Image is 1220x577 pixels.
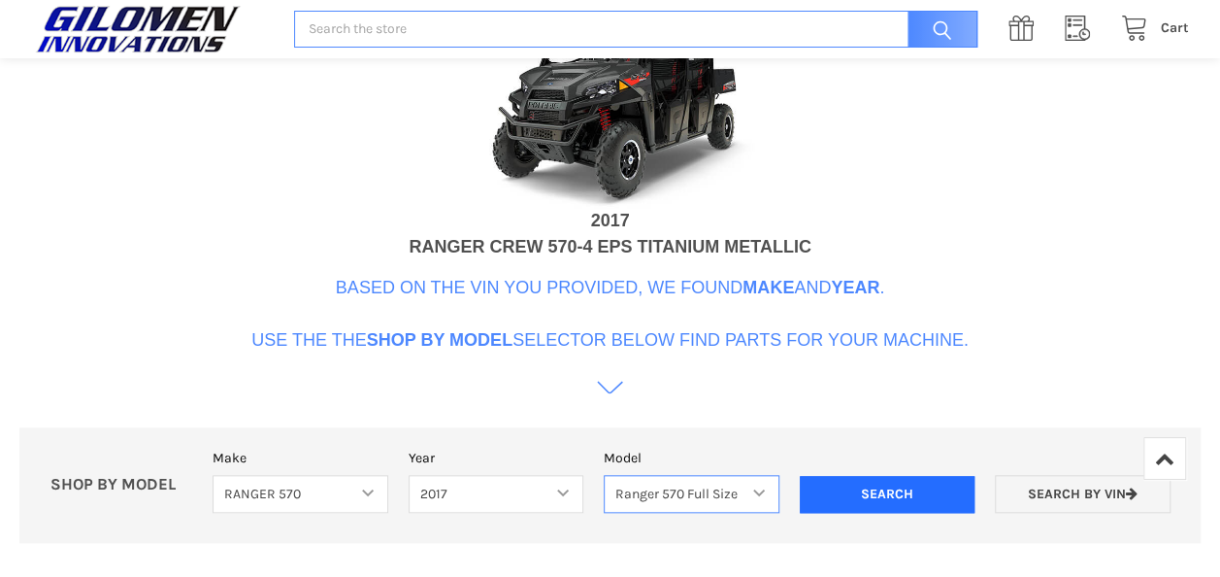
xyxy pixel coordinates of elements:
input: Search the store [294,11,977,49]
p: SHOP BY MODEL [40,475,203,495]
p: Based on the VIN you provided, we found and . Use the the selector below find parts for your mach... [251,275,969,354]
label: Make [213,448,388,468]
b: Year [831,278,879,297]
span: Cart [1161,19,1189,36]
a: GILOMEN INNOVATIONS [31,5,274,53]
b: Shop By Model [367,330,512,350]
input: Search [898,11,977,49]
a: Search by VIN [995,475,1171,513]
input: Search [800,476,975,513]
a: Top of Page [1143,437,1186,480]
div: 2017 [590,208,629,234]
label: Year [409,448,584,468]
a: Cart [1110,17,1189,41]
b: Make [742,278,794,297]
div: RANGER CREW 570-4 EPS TITANIUM METALLIC [409,234,810,260]
img: GILOMEN INNOVATIONS [31,5,245,53]
label: Model [604,448,779,468]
